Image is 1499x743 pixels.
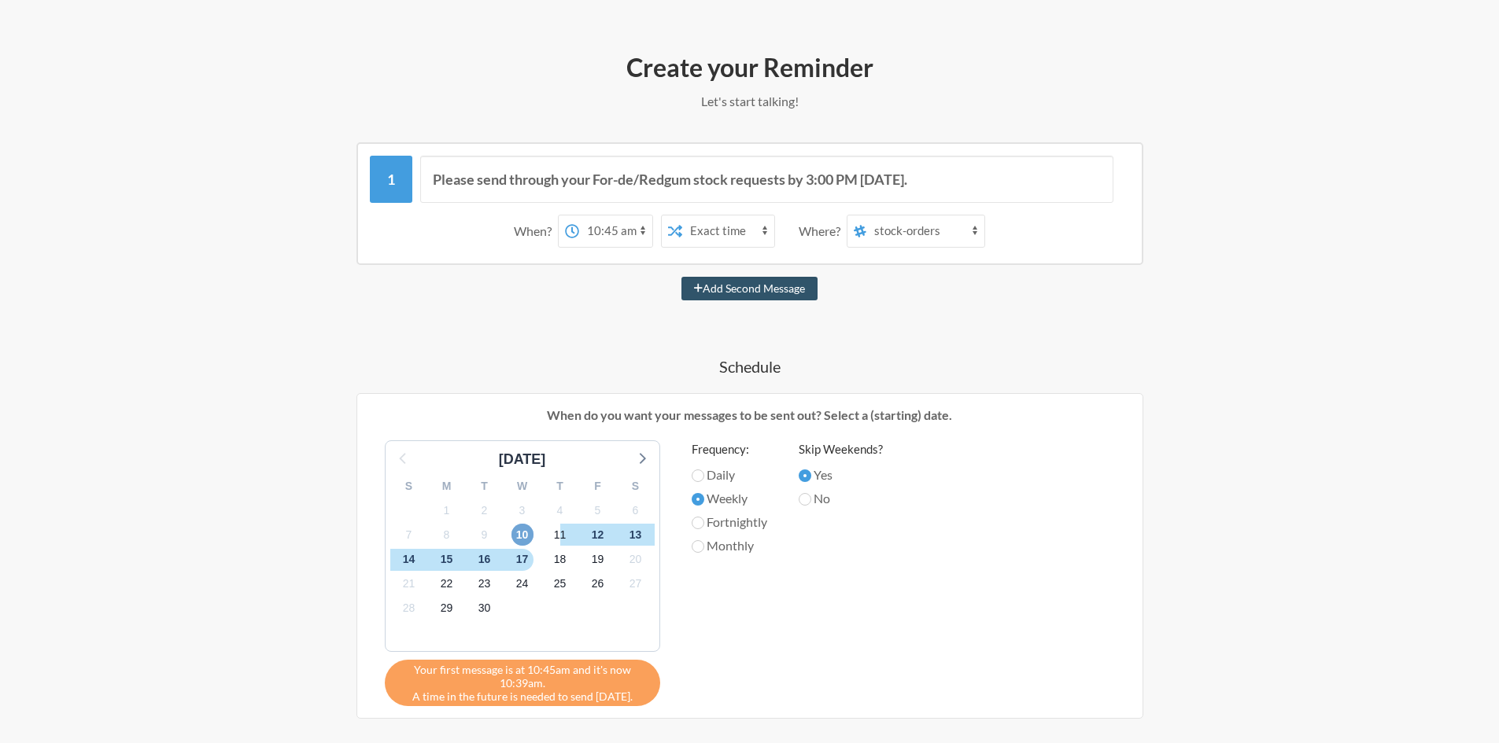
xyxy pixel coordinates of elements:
label: Skip Weekends? [799,440,883,458]
p: When do you want your messages to be sent out? Select a (starting) date. [369,406,1131,425]
label: Yes [799,465,883,484]
div: T [466,474,504,498]
span: Monday, October 27, 2025 [625,573,647,595]
span: Monday, October 6, 2025 [625,499,647,521]
input: No [799,493,811,506]
span: Your first message is at 10:45am and it's now 10:39am. [397,663,648,690]
span: Thursday, October 23, 2025 [474,573,496,595]
span: Tuesday, October 7, 2025 [398,524,420,546]
span: Saturday, October 25, 2025 [549,573,571,595]
span: Sunday, October 19, 2025 [587,549,609,571]
div: S [617,474,655,498]
span: Tuesday, October 28, 2025 [398,598,420,620]
label: Monthly [692,536,767,555]
span: Thursday, October 16, 2025 [474,549,496,571]
input: Message [420,156,1113,203]
div: F [579,474,617,498]
div: M [428,474,466,498]
span: Friday, October 3, 2025 [511,499,534,521]
span: Sunday, October 5, 2025 [587,499,609,521]
span: Wednesday, October 29, 2025 [436,598,458,620]
span: Saturday, October 4, 2025 [549,499,571,521]
button: Add Second Message [681,277,818,300]
input: Yes [799,469,811,482]
span: Wednesday, October 15, 2025 [436,549,458,571]
div: A time in the future is needed to send [DATE]. [385,660,660,706]
span: Thursday, October 2, 2025 [474,499,496,521]
h2: Create your Reminder [294,51,1206,84]
input: Fortnightly [692,517,704,529]
label: Fortnightly [692,513,767,532]
div: Where? [799,215,847,248]
input: Weekly [692,493,704,506]
span: Thursday, October 9, 2025 [474,524,496,546]
span: Monday, October 20, 2025 [625,549,647,571]
span: Saturday, October 11, 2025 [549,524,571,546]
span: Saturday, October 18, 2025 [549,549,571,571]
span: Tuesday, October 21, 2025 [398,573,420,595]
label: Daily [692,465,767,484]
h4: Schedule [294,355,1206,377]
div: S [390,474,428,498]
span: Sunday, October 12, 2025 [587,524,609,546]
span: Sunday, October 26, 2025 [587,573,609,595]
span: Friday, October 24, 2025 [511,573,534,595]
label: No [799,489,883,508]
label: Weekly [692,489,767,508]
span: Friday, October 17, 2025 [511,549,534,571]
span: Wednesday, October 8, 2025 [436,524,458,546]
span: Friday, October 10, 2025 [511,524,534,546]
span: Thursday, October 30, 2025 [474,598,496,620]
div: When? [514,215,558,248]
div: T [541,474,579,498]
input: Daily [692,469,704,482]
span: Tuesday, October 14, 2025 [398,549,420,571]
span: Wednesday, October 22, 2025 [436,573,458,595]
div: W [504,474,541,498]
span: Monday, October 13, 2025 [625,524,647,546]
div: [DATE] [493,449,552,470]
input: Monthly [692,540,704,553]
label: Frequency: [692,440,767,458]
span: Wednesday, October 1, 2025 [436,499,458,521]
p: Let's start talking! [294,92,1206,111]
